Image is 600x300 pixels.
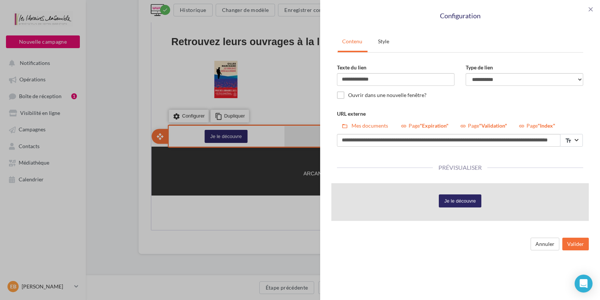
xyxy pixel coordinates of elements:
img: 14938547.webp [282,63,335,137]
button: Valider [562,238,589,250]
div: Configuration [326,11,594,21]
img: Ateliers_lino_Publication_Instagram_45.jpg [34,50,115,150]
b: "Expiration" [420,122,449,129]
b: "Validation" [479,122,507,129]
label: URL externe [337,110,366,118]
img: Vous_donnes_rendez-vous_le_Publication_Instagram_451.jpg [151,50,231,150]
button: Page"Validation" [453,119,512,132]
label: Ouvrir dans une nouvelle fenêtre? [337,91,426,99]
a: Style [369,32,398,51]
button: Page"Index" [512,119,560,132]
button: Mes documents [337,119,393,132]
button: Annuler [531,238,559,250]
a: Contenu [338,32,367,51]
span: Prévisualiser [433,164,487,171]
button: Page"Expiration" [394,119,453,132]
i: folder_open [342,123,350,129]
label: Nom * [71,191,312,199]
span: Select box activate [560,134,583,147]
label: adresse mail * [71,262,312,270]
div: Open Intercom Messenger [575,275,593,293]
b: "Index" [538,122,555,129]
span: close [587,6,594,13]
a: Je le découvre [444,198,476,204]
i: link [458,123,466,129]
label: Type de lien [466,64,493,71]
label: Texte du lien [337,64,366,71]
label: prénom * [71,227,312,235]
i: text_fields [565,137,572,144]
i: link [399,123,407,129]
img: logo.png [150,13,232,31]
i: link [517,123,525,129]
